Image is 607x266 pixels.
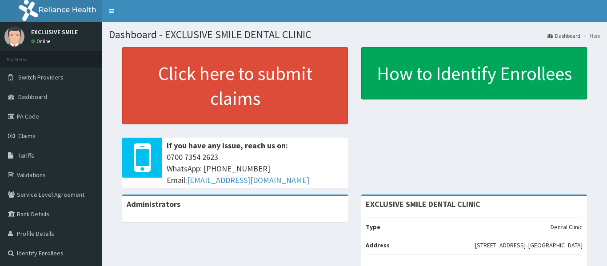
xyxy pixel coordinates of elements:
[547,32,580,40] a: Dashboard
[127,199,180,209] b: Administrators
[18,93,47,101] span: Dashboard
[475,241,583,250] p: [STREET_ADDRESS]. [GEOGRAPHIC_DATA]
[167,140,288,151] b: If you have any issue, reach us on:
[366,223,380,231] b: Type
[581,32,600,40] li: Here
[18,73,64,81] span: Switch Providers
[18,132,36,140] span: Claims
[366,241,390,249] b: Address
[366,199,480,209] strong: EXCLUSIVE SMILE DENTAL CLINIC
[4,27,24,47] img: User Image
[187,175,309,185] a: [EMAIL_ADDRESS][DOMAIN_NAME]
[18,151,34,159] span: Tariffs
[167,151,343,186] span: 0700 7354 2623 WhatsApp: [PHONE_NUMBER] Email:
[109,29,600,40] h1: Dashboard - EXCLUSIVE SMILE DENTAL CLINIC
[361,47,587,99] a: How to Identify Enrollees
[31,38,52,44] a: Online
[122,47,348,124] a: Click here to submit claims
[551,222,583,231] p: Dental Clinic
[31,29,78,35] p: EXCLUSIVE SMILE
